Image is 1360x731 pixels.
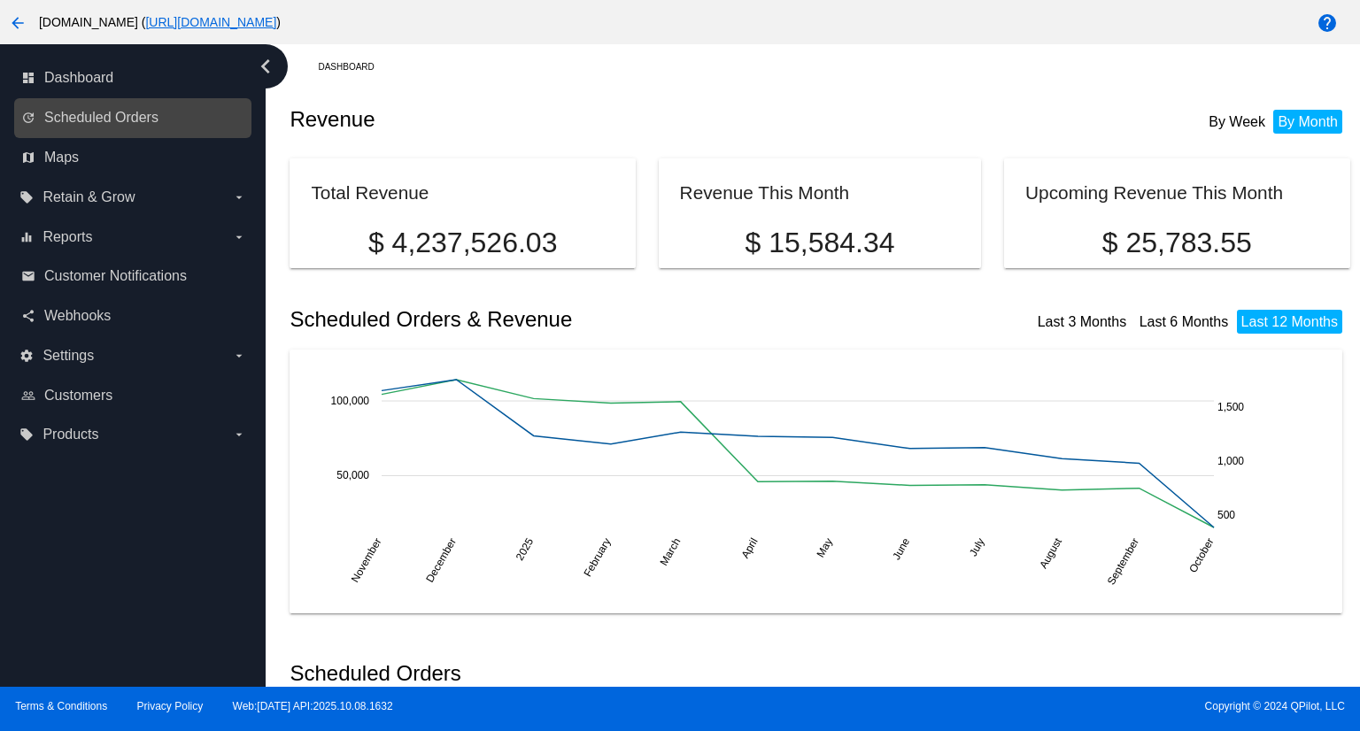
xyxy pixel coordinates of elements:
i: dashboard [21,71,35,85]
a: people_outline Customers [21,381,246,410]
p: $ 15,584.34 [680,227,961,259]
text: March [658,535,684,567]
li: By Month [1273,110,1342,134]
a: Terms & Conditions [15,700,107,712]
i: local_offer [19,427,34,442]
text: 50,000 [337,469,370,481]
text: 100,000 [331,394,370,406]
h2: Revenue [290,107,820,132]
a: map Maps [21,143,246,172]
text: November [349,535,384,584]
mat-icon: help [1317,12,1338,34]
text: September [1105,535,1141,587]
i: chevron_left [251,52,280,81]
i: people_outline [21,389,35,403]
i: equalizer [19,230,34,244]
a: Web:[DATE] API:2025.10.08.1632 [233,700,393,712]
i: share [21,309,35,323]
text: 1,000 [1217,455,1244,467]
text: May [815,535,835,559]
i: arrow_drop_down [232,427,246,442]
a: Dashboard [318,53,390,81]
i: local_offer [19,190,34,204]
h2: Upcoming Revenue This Month [1025,182,1283,203]
a: Last 12 Months [1241,314,1338,329]
h2: Scheduled Orders & Revenue [290,307,820,332]
h2: Scheduled Orders [290,661,820,686]
h2: Revenue This Month [680,182,850,203]
span: Reports [42,229,92,245]
a: update Scheduled Orders [21,104,246,132]
p: $ 4,237,526.03 [311,227,614,259]
i: arrow_drop_down [232,190,246,204]
text: July [967,535,987,558]
i: map [21,150,35,165]
a: Last 6 Months [1140,314,1229,329]
text: February [582,535,614,579]
span: Customers [44,388,112,404]
a: email Customer Notifications [21,262,246,290]
a: [URL][DOMAIN_NAME] [145,15,276,29]
text: 500 [1217,508,1235,520]
mat-icon: arrow_back [7,12,28,34]
span: Maps [44,150,79,165]
li: By Week [1204,110,1270,134]
text: 2025 [514,535,537,562]
i: email [21,269,35,283]
text: December [424,535,460,584]
text: 1,500 [1217,401,1244,413]
a: dashboard Dashboard [21,64,246,92]
i: arrow_drop_down [232,349,246,363]
a: share Webhooks [21,302,246,330]
text: April [739,535,761,560]
i: settings [19,349,34,363]
span: [DOMAIN_NAME] ( ) [39,15,281,29]
text: October [1187,535,1217,574]
span: Settings [42,348,94,364]
i: arrow_drop_down [232,230,246,244]
span: Products [42,427,98,442]
span: Dashboard [44,70,113,86]
h2: Total Revenue [311,182,429,203]
p: $ 25,783.55 [1025,227,1328,259]
i: update [21,111,35,125]
a: Last 3 Months [1038,314,1127,329]
text: June [891,535,913,562]
span: Copyright © 2024 QPilot, LLC [695,700,1345,712]
span: Customer Notifications [44,268,187,284]
a: Privacy Policy [137,700,204,712]
text: August [1038,535,1065,571]
span: Retain & Grow [42,189,135,205]
span: Scheduled Orders [44,110,158,126]
span: Webhooks [44,308,111,324]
